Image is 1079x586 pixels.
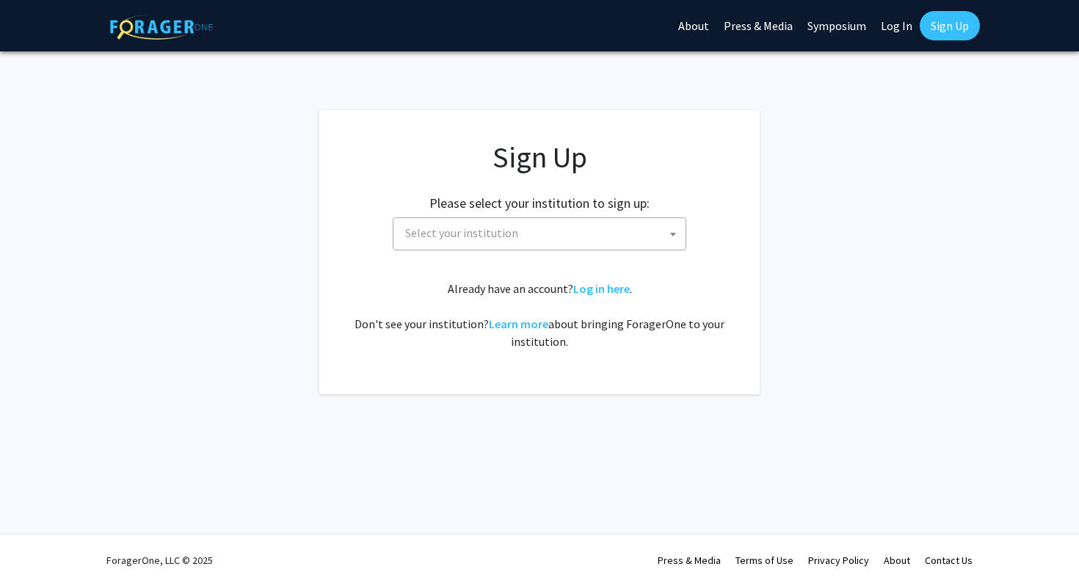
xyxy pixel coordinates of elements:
[110,14,213,40] img: ForagerOne Logo
[920,11,980,40] a: Sign Up
[735,554,793,567] a: Terms of Use
[489,316,548,331] a: Learn more about bringing ForagerOne to your institution
[393,217,686,250] span: Select your institution
[349,140,730,175] h1: Sign Up
[349,280,730,350] div: Already have an account? . Don't see your institution? about bringing ForagerOne to your institut...
[808,554,869,567] a: Privacy Policy
[405,225,518,240] span: Select your institution
[925,554,973,567] a: Contact Us
[399,218,686,248] span: Select your institution
[573,281,630,296] a: Log in here
[658,554,721,567] a: Press & Media
[106,535,213,586] div: ForagerOne, LLC © 2025
[429,195,650,211] h2: Please select your institution to sign up:
[884,554,910,567] a: About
